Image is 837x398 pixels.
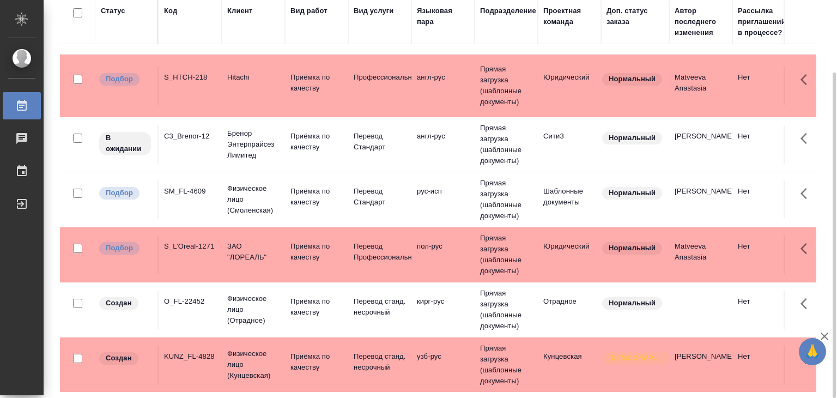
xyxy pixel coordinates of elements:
[732,125,796,164] td: Нет
[290,186,343,208] p: Приёмка по качеству
[609,132,656,143] p: Нормальный
[475,227,538,282] td: Прямая загрузка (шаблонные документы)
[732,236,796,274] td: Нет
[106,74,133,85] p: Подбор
[411,291,475,329] td: кирг-рус
[606,5,664,27] div: Доп. статус заказа
[794,125,820,152] button: Здесь прячутся важные кнопки
[227,293,280,326] p: Физическое лицо (Отрадное)
[227,183,280,216] p: Физическое лицо (Смоленская)
[354,351,406,373] p: Перевод станд. несрочный
[475,337,538,392] td: Прямая загрузка (шаблонные документы)
[475,117,538,172] td: Прямая загрузка (шаблонные документы)
[794,236,820,262] button: Здесь прячутся важные кнопки
[538,180,601,219] td: Шаблонные документы
[354,296,406,318] p: Перевод станд. несрочный
[354,72,406,83] p: Профессиональный
[106,132,144,154] p: В ожидании
[609,74,656,85] p: Нормальный
[106,298,132,309] p: Создан
[227,128,280,161] p: Бренор Энтерпрайсез Лимитед
[101,5,125,16] div: Статус
[669,346,732,384] td: [PERSON_NAME]
[290,351,343,373] p: Приёмка по качеству
[732,180,796,219] td: Нет
[794,291,820,317] button: Здесь прячутся важные кнопки
[98,186,152,201] div: Можно подбирать исполнителей
[411,236,475,274] td: пол-рус
[354,5,394,16] div: Вид услуги
[475,58,538,113] td: Прямая загрузка (шаблонные документы)
[227,5,252,16] div: Клиент
[475,282,538,337] td: Прямая загрузка (шаблонные документы)
[106,243,133,254] p: Подбор
[411,67,475,105] td: англ-рус
[538,236,601,274] td: Юридический
[794,67,820,93] button: Здесь прячутся важные кнопки
[164,241,216,252] div: S_L’Oreal-1271
[794,346,820,372] button: Здесь прячутся важные кнопки
[411,346,475,384] td: узб-рус
[164,131,216,142] div: C3_Brenor-12
[480,5,536,16] div: Подразделение
[669,236,732,274] td: Matveeva Anastasia
[609,243,656,254] p: Нормальный
[609,353,663,364] p: [DEMOGRAPHIC_DATA]
[538,67,601,105] td: Юридический
[98,296,152,311] div: Заказ еще не согласован с клиентом, искать исполнителей рано
[290,5,327,16] div: Вид работ
[411,180,475,219] td: рус-исп
[732,346,796,384] td: Нет
[98,131,152,156] div: Исполнитель назначен, приступать к работе пока рано
[538,125,601,164] td: Сити3
[417,5,469,27] div: Языковая пара
[98,241,152,256] div: Можно подбирать исполнителей
[164,351,216,362] div: KUNZ_FL-4828
[227,241,280,263] p: ЗАО "ЛОРЕАЛЬ"
[732,67,796,105] td: Нет
[732,291,796,329] td: Нет
[164,72,216,83] div: S_HTCH-218
[738,5,790,38] div: Рассылка приглашений в процессе?
[106,188,133,198] p: Подбор
[98,72,152,87] div: Можно подбирать исполнителей
[543,5,596,27] div: Проектная команда
[164,186,216,197] div: SM_FL-4609
[803,340,822,363] span: 🙏
[98,351,152,366] div: Заказ еще не согласован с клиентом, искать исполнителей рано
[290,131,343,153] p: Приёмка по качеству
[538,346,601,384] td: Кунцевская
[794,180,820,207] button: Здесь прячутся важные кнопки
[354,131,406,153] p: Перевод Стандарт
[354,186,406,208] p: Перевод Стандарт
[164,296,216,307] div: O_FL-22452
[538,291,601,329] td: Отрадное
[609,298,656,309] p: Нормальный
[290,296,343,318] p: Приёмка по качеству
[354,241,406,263] p: Перевод Профессиональный
[411,125,475,164] td: англ-рус
[227,348,280,381] p: Физическое лицо (Кунцевская)
[675,5,727,38] div: Автор последнего изменения
[609,188,656,198] p: Нормальный
[799,338,826,365] button: 🙏
[227,72,280,83] p: Hitachi
[669,67,732,105] td: Matveeva Anastasia
[290,72,343,94] p: Приёмка по качеству
[164,5,177,16] div: Код
[669,180,732,219] td: [PERSON_NAME]
[106,353,132,364] p: Создан
[475,172,538,227] td: Прямая загрузка (шаблонные документы)
[290,241,343,263] p: Приёмка по качеству
[669,125,732,164] td: [PERSON_NAME]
